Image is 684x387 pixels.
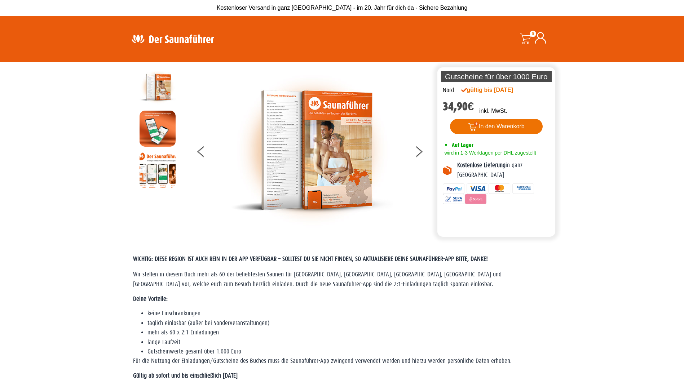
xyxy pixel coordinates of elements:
p: inkl. MwSt. [479,107,507,115]
bdi: 34,90 [443,100,474,113]
li: lange Laufzeit [147,338,551,347]
span: 0 [530,31,536,37]
li: keine Einschränkungen [147,309,551,318]
p: Gutscheine für über 1000 Euro [441,71,552,82]
img: der-saunafuehrer-2025-nord [140,69,176,105]
span: Wir stellen in diesem Buch mehr als 60 der beliebtesten Saunen für [GEOGRAPHIC_DATA], [GEOGRAPHIC... [133,271,502,287]
p: Für die Nutzung der Einladungen/Gutscheine des Buches muss die Saunaführer-App zwingend verwendet... [133,356,551,366]
img: der-saunafuehrer-2025-nord [231,69,393,231]
span: WICHTIG: DIESE REGION IST AUCH REIN IN DER APP VERFÜGBAR – SOLLTEST DU SIE NICHT FINDEN, SO AKTUA... [133,255,488,262]
li: täglich einlösbar (außer bei Sonderveranstaltungen) [147,319,551,328]
span: wird in 1-3 Werktagen per DHL zugestellt [443,150,536,156]
button: In den Warenkorb [450,119,543,134]
img: Anleitung7tn [140,152,176,188]
li: Gutscheinwerte gesamt über 1.000 Euro [147,347,551,356]
li: mehr als 60 x 2:1-Einladungen [147,328,551,337]
span: Auf Lager [452,142,473,148]
strong: Gültig ab sofort und bis einschließlich [DATE] [133,372,238,379]
div: gültig bis [DATE] [461,86,529,94]
strong: Deine Vorteile: [133,295,168,302]
span: € [468,100,474,113]
b: Kostenlose Lieferung [457,162,506,169]
img: MOCKUP-iPhone_regional [140,111,176,147]
span: Kostenloser Versand in ganz [GEOGRAPHIC_DATA] - im 20. Jahr für dich da - Sichere Bezahlung [217,5,468,11]
p: in ganz [GEOGRAPHIC_DATA] [457,161,550,180]
div: Nord [443,86,454,95]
